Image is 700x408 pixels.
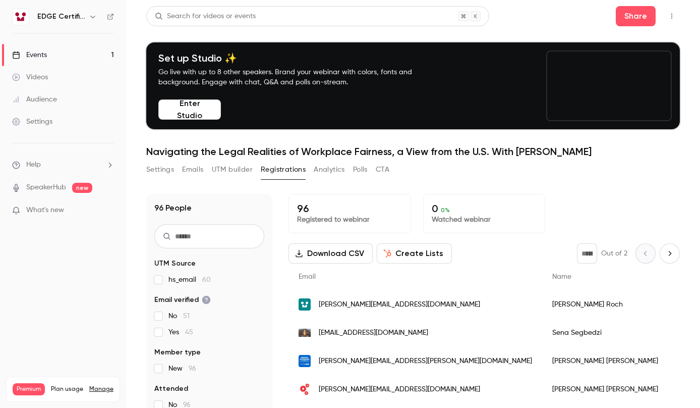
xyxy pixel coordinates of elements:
[660,243,680,264] button: Next page
[261,162,306,178] button: Registrations
[27,59,35,67] img: tab_domain_overview_orange.svg
[319,299,480,310] span: [PERSON_NAME][EMAIL_ADDRESS][DOMAIN_NAME]
[154,295,211,305] span: Email verified
[299,383,311,395] img: newleftaccelerator.org
[51,385,83,393] span: Plan usage
[297,215,402,225] p: Registered to webinar
[158,52,436,64] h4: Set up Studio ✨
[154,202,192,214] h1: 96 People
[38,60,90,66] div: Domain Overview
[314,162,345,178] button: Analytics
[13,383,45,395] span: Premium
[432,215,537,225] p: Watched webinar
[353,162,368,178] button: Polls
[26,26,111,34] div: Domain: [DOMAIN_NAME]
[12,72,48,82] div: Videos
[299,329,311,337] img: christiandior.com
[12,50,47,60] div: Events
[12,94,57,105] div: Audience
[432,202,537,215] p: 0
[616,6,656,26] button: Share
[26,205,64,216] span: What's new
[319,384,480,395] span: [PERSON_NAME][EMAIL_ADDRESS][DOMAIN_NAME]
[319,328,428,338] span: [EMAIL_ADDRESS][DOMAIN_NAME]
[185,329,193,336] span: 45
[154,384,188,394] span: Attended
[16,16,24,24] img: logo_orange.svg
[28,16,49,24] div: v 4.0.25
[168,275,211,285] span: hs_email
[189,365,196,372] span: 96
[376,162,389,178] button: CTA
[441,207,450,214] span: 0 %
[288,243,373,264] button: Download CSV
[146,162,174,178] button: Settings
[12,117,52,127] div: Settings
[146,145,680,158] h1: Navigating the Legal Realities of Workplace Fairness, a View from the U.S. With [PERSON_NAME]
[12,160,114,170] li: help-dropdown-opener
[319,356,532,367] span: [PERSON_NAME][EMAIL_ADDRESS][PERSON_NAME][DOMAIN_NAME]
[168,311,190,321] span: No
[155,11,256,22] div: Search for videos or events
[16,26,24,34] img: website_grey.svg
[552,273,571,280] span: Name
[601,248,627,259] p: Out of 2
[212,162,253,178] button: UTM builder
[299,273,316,280] span: Email
[183,313,190,320] span: 51
[299,355,311,367] img: mtsu.edu
[72,183,92,193] span: new
[154,259,196,269] span: UTM Source
[111,60,170,66] div: Keywords by Traffic
[299,298,311,311] img: edge-strategy.com
[26,182,66,193] a: SpeakerHub
[158,99,221,120] button: Enter Studio
[182,162,203,178] button: Emails
[168,327,193,337] span: Yes
[297,202,402,215] p: 96
[377,243,452,264] button: Create Lists
[13,9,29,25] img: EDGE Certification
[158,67,436,87] p: Go live with up to 8 other speakers. Brand your webinar with colors, fonts and background. Engage...
[168,364,196,374] span: New
[26,160,41,170] span: Help
[154,347,201,358] span: Member type
[202,276,211,283] span: 60
[100,59,108,67] img: tab_keywords_by_traffic_grey.svg
[37,12,85,22] h6: EDGE Certification
[89,385,113,393] a: Manage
